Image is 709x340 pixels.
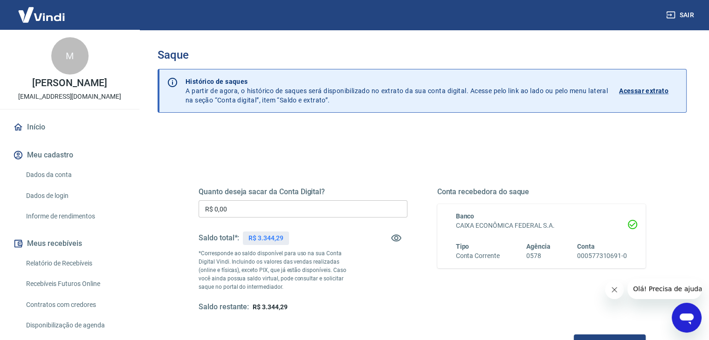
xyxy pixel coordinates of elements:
[158,48,687,61] h3: Saque
[619,77,679,105] a: Acessar extrato
[51,37,89,75] div: M
[577,243,595,250] span: Conta
[199,233,239,243] h5: Saldo total*:
[11,145,128,165] button: Meu cadastro
[22,186,128,205] a: Dados de login
[186,77,608,86] p: Histórico de saques
[437,187,646,197] h5: Conta recebedora do saque
[526,251,551,261] h6: 0578
[199,302,249,312] h5: Saldo restante:
[664,7,698,24] button: Sair
[199,249,355,291] p: *Corresponde ao saldo disponível para uso na sua Conta Digital Vindi. Incluindo os valores das ve...
[456,212,475,220] span: Banco
[619,86,668,95] p: Acessar extrato
[22,207,128,226] a: Informe de rendimentos
[22,295,128,314] a: Contratos com credores
[11,117,128,137] a: Início
[22,254,128,273] a: Relatório de Recebíveis
[456,251,500,261] h6: Conta Corrente
[186,77,608,105] p: A partir de agora, o histórico de saques será disponibilizado no extrato da sua conta digital. Ac...
[32,78,107,88] p: [PERSON_NAME]
[577,251,627,261] h6: 000577310691-0
[22,316,128,335] a: Disponibilização de agenda
[22,165,128,184] a: Dados da conta
[6,7,78,14] span: Olá! Precisa de ajuda?
[11,233,128,254] button: Meus recebíveis
[526,243,551,250] span: Agência
[11,0,72,29] img: Vindi
[456,221,627,231] h6: CAIXA ECONÔMICA FEDERAL S.A.
[248,233,283,243] p: R$ 3.344,29
[672,303,702,333] iframe: Button to launch messaging window
[456,243,469,250] span: Tipo
[22,274,128,293] a: Recebíveis Futuros Online
[605,280,624,299] iframe: Close message
[18,92,121,102] p: [EMAIL_ADDRESS][DOMAIN_NAME]
[253,303,287,311] span: R$ 3.344,29
[627,279,702,299] iframe: Message from company
[199,187,407,197] h5: Quanto deseja sacar da Conta Digital?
